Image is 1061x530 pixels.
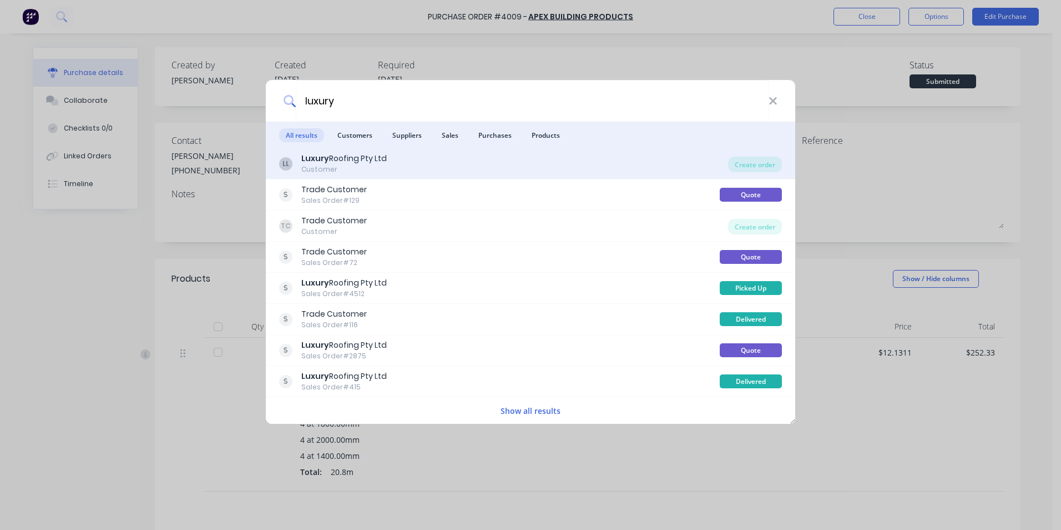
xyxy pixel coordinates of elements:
[720,312,782,326] div: Delivered
[720,343,782,357] div: Quote
[525,128,567,142] span: Products
[720,188,782,202] div: Quote
[279,128,324,142] span: All results
[279,157,292,171] div: LL
[720,374,782,388] div: Delivered
[728,157,782,172] div: Create order
[435,128,465,142] span: Sales
[497,404,564,417] button: Show all results
[301,153,387,164] div: Roofing Pty Ltd
[301,277,387,289] div: Roofing Pty Ltd
[301,246,367,258] div: Trade Customer
[301,289,387,299] div: Sales Order #4512
[720,281,782,295] div: Picked Up
[728,219,782,234] div: Create order
[301,320,367,330] div: Sales Order #116
[301,153,329,164] b: Luxury
[301,227,367,237] div: Customer
[720,250,782,264] div: Quote
[386,128,428,142] span: Suppliers
[301,371,387,382] div: Roofing Pty Ltd
[301,308,367,320] div: Trade Customer
[331,128,379,142] span: Customers
[301,164,387,174] div: Customer
[301,339,329,351] b: Luxury
[301,277,329,288] b: Luxury
[301,382,387,392] div: Sales Order #415
[301,196,367,206] div: Sales Order #129
[301,258,367,268] div: Sales Order #72
[301,215,367,227] div: Trade Customer
[301,184,367,196] div: Trade Customer
[472,128,518,142] span: Purchases
[301,351,387,361] div: Sales Order #2875
[296,80,769,122] input: Start typing a customer or supplier name to create a new order...
[301,339,387,351] div: Roofing Pty Ltd
[301,371,329,382] b: Luxury
[279,219,292,233] div: TC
